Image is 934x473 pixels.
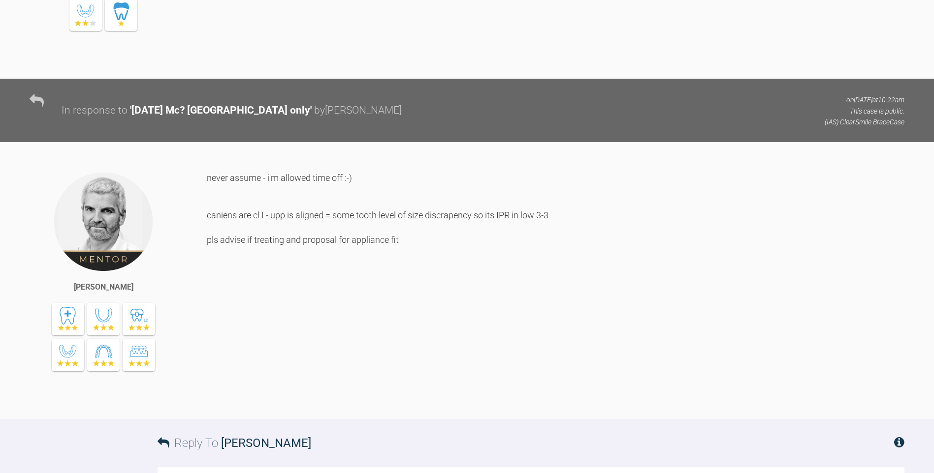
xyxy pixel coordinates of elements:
span: [PERSON_NAME] [221,436,311,450]
h3: Reply To [158,434,311,452]
div: [PERSON_NAME] [74,281,133,294]
div: by [PERSON_NAME] [314,102,402,119]
div: ' [DATE] Mc? [GEOGRAPHIC_DATA] only ' [130,102,312,119]
p: (IAS) ClearSmile Brace Case [825,117,904,127]
img: Ross Hobson [53,172,154,272]
div: never assume - i'm allowed time off :-) caniens are cl I - upp is aligned = some tooth level of s... [207,172,904,404]
p: on [DATE] at 10:22am [825,94,904,105]
div: In response to [62,102,128,119]
p: This case is public. [825,106,904,117]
